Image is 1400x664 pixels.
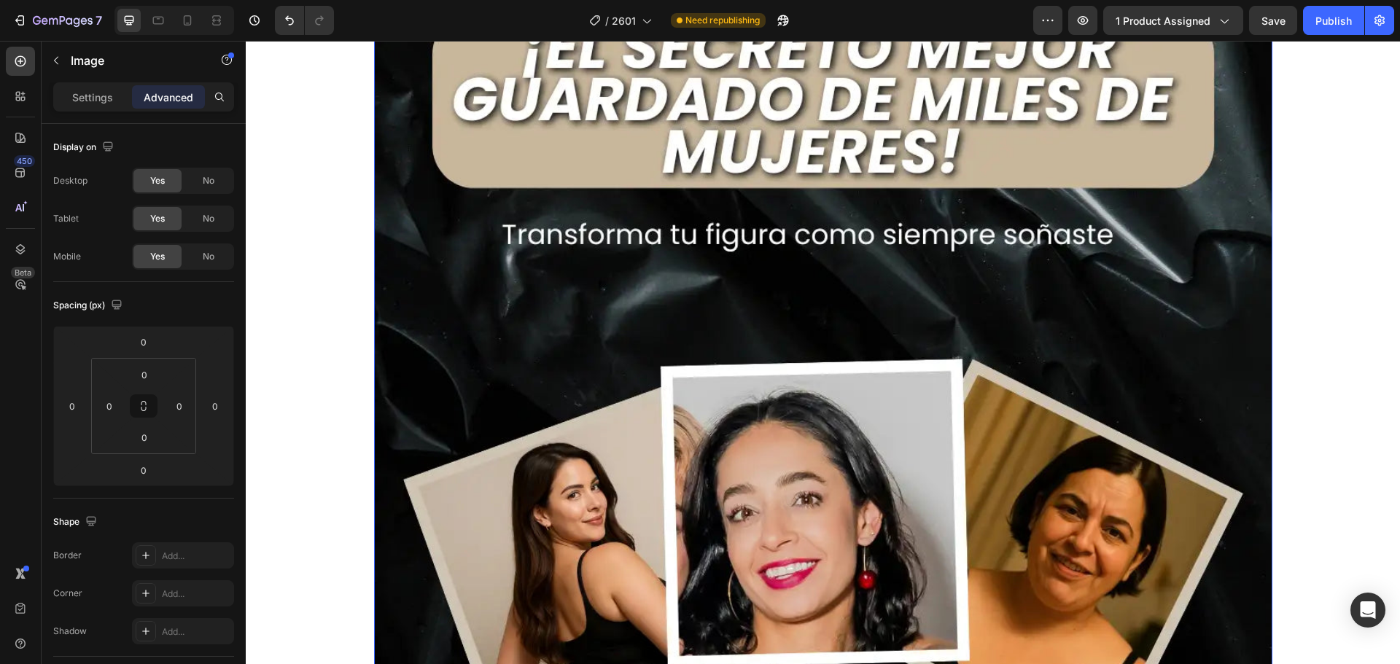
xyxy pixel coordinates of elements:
[1303,6,1364,35] button: Publish
[130,364,159,386] input: 0px
[150,250,165,263] span: Yes
[162,550,230,563] div: Add...
[162,625,230,638] div: Add...
[98,395,120,417] input: 0px
[203,174,214,187] span: No
[53,512,100,532] div: Shape
[1103,6,1243,35] button: 1 product assigned
[612,13,636,28] span: 2601
[96,12,102,29] p: 7
[1249,6,1297,35] button: Save
[61,395,83,417] input: 0
[1116,13,1210,28] span: 1 product assigned
[605,13,609,28] span: /
[130,426,159,448] input: 0px
[275,6,334,35] div: Undo/Redo
[1261,15,1286,27] span: Save
[6,6,109,35] button: 7
[129,459,158,481] input: 0
[203,212,214,225] span: No
[53,174,87,187] div: Desktop
[72,90,113,105] p: Settings
[144,90,193,105] p: Advanced
[53,212,79,225] div: Tablet
[53,138,117,157] div: Display on
[53,549,82,562] div: Border
[11,267,35,278] div: Beta
[1350,593,1385,628] div: Open Intercom Messenger
[53,625,87,638] div: Shadow
[246,41,1400,664] iframe: Design area
[150,212,165,225] span: Yes
[71,52,195,69] p: Image
[685,14,760,27] span: Need republishing
[1315,13,1352,28] div: Publish
[53,250,81,263] div: Mobile
[53,587,82,600] div: Corner
[14,155,35,167] div: 450
[168,395,190,417] input: 0px
[204,395,226,417] input: 0
[129,331,158,353] input: 0
[53,296,125,316] div: Spacing (px)
[150,174,165,187] span: Yes
[162,587,230,601] div: Add...
[203,250,214,263] span: No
